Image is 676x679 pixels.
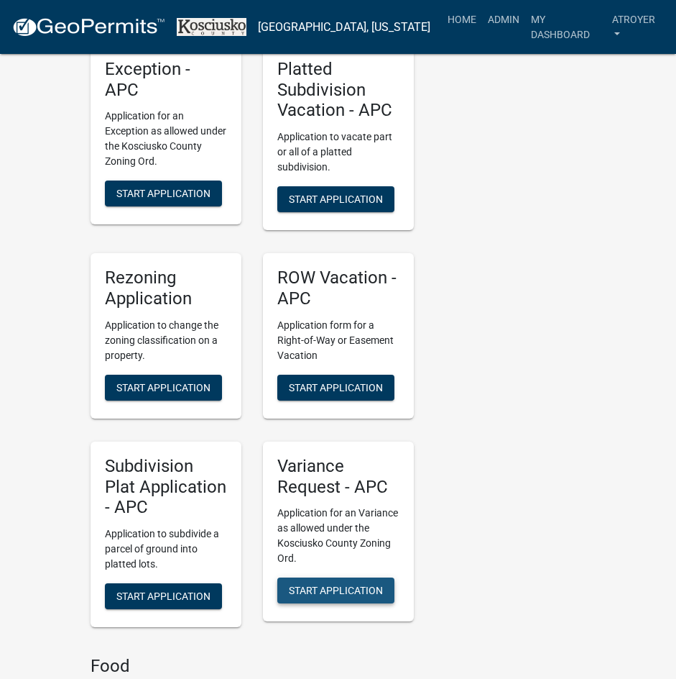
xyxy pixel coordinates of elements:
a: atroyer [606,6,665,48]
a: [GEOGRAPHIC_DATA], [US_STATE] [258,15,430,40]
p: Application to vacate part or all of a platted subdivision. [277,129,399,175]
h5: Exception - APC [105,59,227,101]
h5: Variance Request - APC [277,456,399,498]
span: Start Application [289,193,383,205]
button: Start Application [277,578,394,603]
h5: Subdivision Plat Application - APC [105,456,227,518]
span: Start Application [289,381,383,393]
h5: Platted Subdivision Vacation - APC [277,59,399,121]
a: Home [442,6,482,33]
span: Start Application [116,381,210,393]
button: Start Application [105,583,222,609]
span: Start Application [116,591,210,602]
p: Application form for a Right-of-Way or Easement Vacation [277,318,399,363]
h5: Rezoning Application [105,268,227,309]
span: Start Application [289,585,383,596]
a: Admin [482,6,525,33]
img: Kosciusko County, Indiana [177,18,246,37]
button: Start Application [277,375,394,401]
p: Application to change the zoning classification on a property. [105,318,227,363]
a: My Dashboard [525,6,606,48]
h5: ROW Vacation - APC [277,268,399,309]
span: Start Application [116,188,210,199]
button: Start Application [105,181,222,206]
p: Application to subdivide a parcel of ground into platted lots. [105,527,227,572]
h4: Food [91,656,414,677]
button: Start Application [105,375,222,401]
p: Application for an Variance as allowed under the Kosciusko County Zoning Ord. [277,506,399,566]
button: Start Application [277,186,394,212]
p: Application for an Exception as allowed under the Kosciusko County Zoning Ord. [105,109,227,169]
